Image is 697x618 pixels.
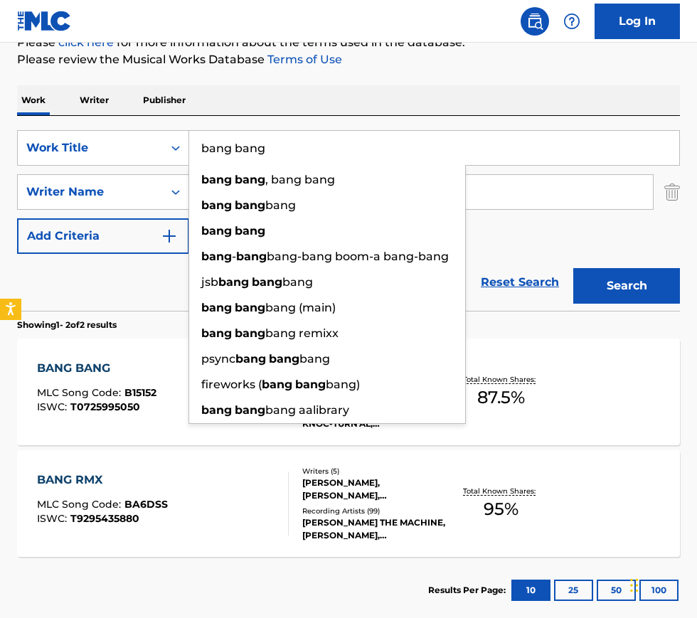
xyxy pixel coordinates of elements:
[558,7,586,36] div: Help
[161,228,178,245] img: 9d2ae6d4665cec9f34b9.svg
[269,352,299,366] strong: bang
[484,496,518,522] span: 95 %
[326,378,360,391] span: bang)
[201,301,232,314] strong: bang
[428,584,509,597] p: Results Per Page:
[201,250,232,263] strong: bang
[201,224,232,238] strong: bang
[17,34,680,51] p: Please for more information about the terms used in the database.
[235,198,265,212] strong: bang
[17,218,189,254] button: Add Criteria
[597,580,636,601] button: 50
[595,4,680,39] a: Log In
[526,13,543,30] img: search
[124,498,168,511] span: BA6DSS
[265,198,296,212] span: bang
[630,564,639,607] div: Drag
[124,386,156,399] span: B15152
[37,512,70,525] span: ISWC :
[282,275,313,289] span: bang
[511,580,550,601] button: 10
[201,173,232,186] strong: bang
[70,400,140,413] span: T0725995050
[477,385,525,410] span: 87.5 %
[626,550,697,618] iframe: Chat Widget
[37,386,124,399] span: MLC Song Code :
[75,85,113,115] p: Writer
[201,198,232,212] strong: bang
[26,139,154,156] div: Work Title
[664,174,680,210] img: Delete Criterion
[17,51,680,68] p: Please review the Musical Works Database
[235,224,265,238] strong: bang
[265,53,342,66] a: Terms of Use
[302,516,446,542] div: [PERSON_NAME] THE MACHINE, [PERSON_NAME], [PERSON_NAME], [PERSON_NAME], [PERSON_NAME], [PERSON_NA...
[563,13,580,30] img: help
[17,130,680,311] form: Search Form
[463,374,539,385] p: Total Known Shares:
[521,7,549,36] a: Public Search
[235,173,265,186] strong: bang
[232,250,236,263] span: -
[201,378,262,391] span: fireworks (
[26,183,154,201] div: Writer Name
[17,319,117,331] p: Showing 1 - 2 of 2 results
[236,250,267,263] strong: bang
[302,466,446,476] div: Writers ( 5 )
[37,400,70,413] span: ISWC :
[265,301,336,314] span: bang (main)
[474,267,566,298] a: Reset Search
[37,360,156,377] div: BANG BANG
[201,275,218,289] span: jsb
[17,339,680,445] a: BANG BANGMLC Song Code:B15152ISWC:T0725995050Writers (4)[PERSON_NAME] [PERSON_NAME], [GEOGRAPHIC_...
[235,352,266,366] strong: bang
[70,512,139,525] span: T9295435880
[262,378,292,391] strong: bang
[573,268,680,304] button: Search
[302,506,446,516] div: Recording Artists ( 99 )
[201,403,232,417] strong: bang
[252,275,282,289] strong: bang
[235,301,265,314] strong: bang
[201,352,235,366] span: psync
[463,486,539,496] p: Total Known Shares:
[267,250,449,263] span: bang-bang boom-a bang-bang
[265,173,335,186] span: , bang bang
[235,403,265,417] strong: bang
[17,450,680,557] a: BANG RMXMLC Song Code:BA6DSSISWC:T9295435880Writers (5)[PERSON_NAME], [PERSON_NAME], [PERSON_NAME...
[37,498,124,511] span: MLC Song Code :
[299,352,330,366] span: bang
[554,580,593,601] button: 25
[265,326,339,340] span: bang remixx
[302,476,446,502] div: [PERSON_NAME], [PERSON_NAME], [PERSON_NAME], [PERSON_NAME] [PERSON_NAME], [PERSON_NAME]
[17,85,50,115] p: Work
[265,403,349,417] span: bang aalibrary
[235,326,265,340] strong: bang
[37,472,168,489] div: BANG RMX
[218,275,249,289] strong: bang
[139,85,190,115] p: Publisher
[295,378,326,391] strong: bang
[201,326,232,340] strong: bang
[17,11,72,31] img: MLC Logo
